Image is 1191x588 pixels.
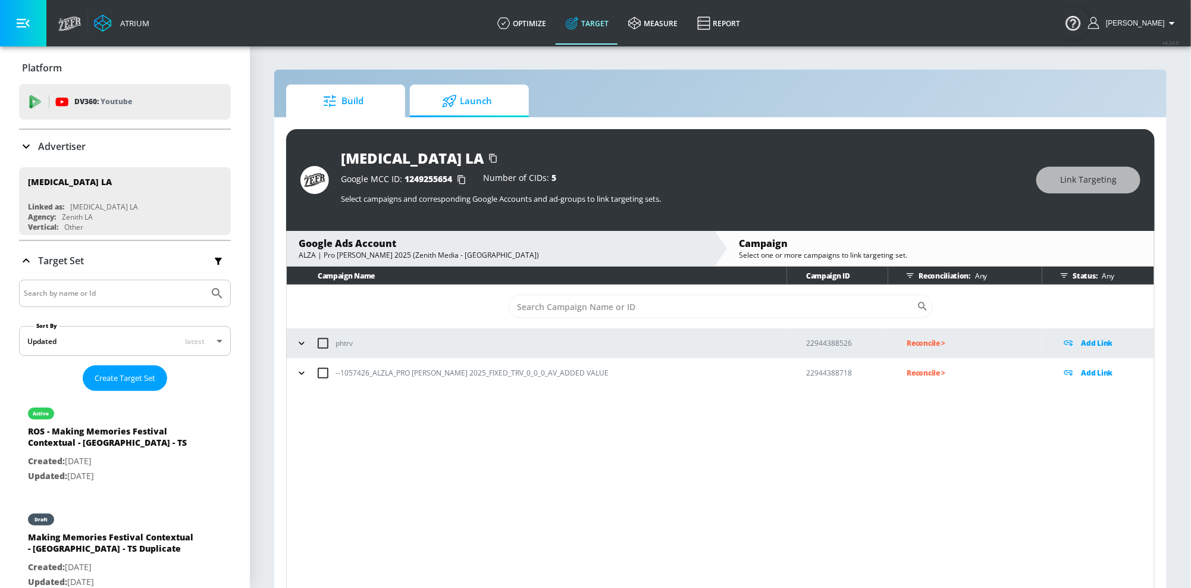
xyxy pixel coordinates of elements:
[787,267,888,285] th: Campaign ID
[62,212,93,222] div: Zenith LA
[28,176,112,187] div: [MEDICAL_DATA] LA
[22,61,62,74] p: Platform
[64,222,83,232] div: Other
[739,237,1142,250] div: Campaign
[38,254,84,267] p: Target Set
[28,426,195,454] div: ROS - Making Memories Festival Contextual - [GEOGRAPHIC_DATA] - TS
[19,167,231,235] div: [MEDICAL_DATA] LALinked as:[MEDICAL_DATA] LAAgency:Zenith LAVertical:Other
[1057,6,1090,39] button: Open Resource Center
[28,560,195,575] p: [DATE]
[28,470,67,481] span: Updated:
[1162,39,1179,46] span: v 4.24.0
[336,367,609,379] p: --1057426_ALZLA_PRO [PERSON_NAME] 2025_FIXED_TRV_0_0_0_AV_ADDED VALUE
[94,14,149,32] a: Atrium
[970,270,987,282] p: Any
[28,531,195,560] div: Making Memories Festival Contextual - [GEOGRAPHIC_DATA] - TS Duplicate
[28,202,64,212] div: Linked as:
[341,148,484,168] div: [MEDICAL_DATA] LA
[70,202,138,212] div: [MEDICAL_DATA] LA
[341,174,471,186] div: Google MCC ID:
[19,396,231,492] div: activeROS - Making Memories Festival Contextual - [GEOGRAPHIC_DATA] - TSCreated:[DATE]Updated:[DATE]
[185,336,205,346] span: latest
[619,2,688,45] a: measure
[19,51,231,85] div: Platform
[28,576,67,587] span: Updated:
[38,140,86,153] p: Advertiser
[509,295,917,318] input: Search Campaign Name or ID
[299,250,702,260] div: ALZA | Pro [PERSON_NAME] 2025 (Zenith Media - [GEOGRAPHIC_DATA])
[28,222,58,232] div: Vertical:
[483,174,556,186] div: Number of CIDs:
[422,87,512,115] span: Launch
[19,130,231,163] div: Advertiser
[28,561,65,573] span: Created:
[24,286,204,301] input: Search by name or Id
[1082,366,1113,380] p: Add Link
[115,18,149,29] div: Atrium
[299,237,702,250] div: Google Ads Account
[28,469,195,484] p: [DATE]
[688,2,750,45] a: Report
[27,336,57,346] div: Updated
[907,366,1042,380] p: Reconcile >
[34,322,59,330] label: Sort By
[83,365,167,391] button: Create Target Set
[1101,19,1165,27] span: login as: rebecca.streightiff@zefr.com
[74,95,132,108] p: DV360:
[739,250,1142,260] div: Select one or more campaigns to link targeting set.
[488,2,556,45] a: optimize
[806,367,888,379] p: 22944388718
[1061,336,1154,350] div: Add Link
[336,337,353,349] p: phtrv
[901,267,1042,284] div: Reconciliation:
[1055,267,1154,284] div: Status:
[19,241,231,280] div: Target Set
[28,455,65,467] span: Created:
[28,212,56,222] div: Agency:
[907,336,1042,350] p: Reconcile >
[341,193,1024,204] p: Select campaigns and corresponding Google Accounts and ad-groups to link targeting sets.
[1061,366,1154,380] div: Add Link
[1082,336,1113,350] p: Add Link
[551,172,556,183] span: 5
[101,95,132,108] p: Youtube
[509,295,933,318] div: Search CID Name or Number
[33,411,49,417] div: active
[287,267,787,285] th: Campaign Name
[287,231,714,266] div: Google Ads AccountALZA | Pro [PERSON_NAME] 2025 (Zenith Media - [GEOGRAPHIC_DATA])
[405,173,452,184] span: 1249255654
[806,337,888,349] p: 22944388526
[556,2,619,45] a: Target
[298,87,388,115] span: Build
[1088,16,1179,30] button: [PERSON_NAME]
[1098,270,1114,282] p: Any
[95,371,155,385] span: Create Target Set
[19,84,231,120] div: DV360: Youtube
[35,517,48,523] div: draft
[28,454,195,469] p: [DATE]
